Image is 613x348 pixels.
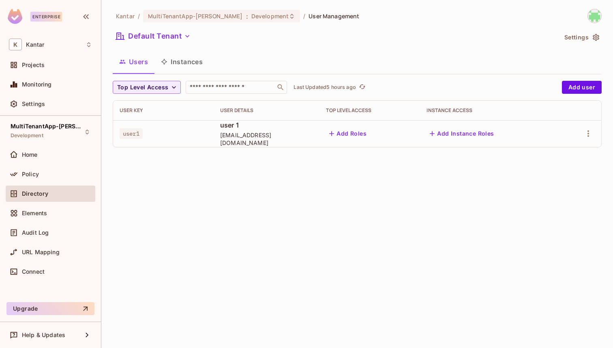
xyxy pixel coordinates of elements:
div: Instance Access [427,107,552,114]
span: Click to refresh data [356,82,367,92]
span: user 1 [220,121,313,130]
img: ritik.gariya@kantar.com [588,9,601,23]
span: MultiTenantApp-[PERSON_NAME] [11,123,84,130]
span: Home [22,151,38,158]
span: Settings [22,101,45,107]
span: [EMAIL_ADDRESS][DOMAIN_NAME] [220,131,313,147]
button: Upgrade [6,302,94,315]
span: Directory [22,190,48,197]
button: Default Tenant [113,30,194,43]
span: refresh [359,83,366,91]
span: user1 [120,128,143,139]
li: / [138,12,140,20]
div: Enterprise [30,12,62,22]
button: refresh [358,82,367,92]
button: Settings [561,31,602,44]
span: : [246,13,249,19]
span: Audit Log [22,229,49,236]
span: Help & Updates [22,332,65,338]
span: Development [251,12,289,20]
span: K [9,39,22,50]
div: User Details [220,107,313,114]
button: Top Level Access [113,81,181,94]
span: Monitoring [22,81,52,88]
span: Elements [22,210,47,216]
span: URL Mapping [22,249,60,255]
li: / [303,12,305,20]
div: User Key [120,107,207,114]
span: Policy [22,171,39,177]
button: Users [113,52,154,72]
img: SReyMgAAAABJRU5ErkJggg== [8,9,22,24]
span: MultiTenantApp-[PERSON_NAME] [148,12,243,20]
span: Development [11,132,43,139]
button: Add Instance Roles [427,127,497,140]
p: Last Updated 5 hours ago [294,84,356,91]
button: Add Roles [326,127,370,140]
span: the active workspace [116,12,135,20]
button: Add user [562,81,602,94]
span: Workspace: Kantar [26,41,44,48]
span: Connect [22,268,45,275]
span: Projects [22,62,45,68]
button: Instances [154,52,209,72]
div: Top Level Access [326,107,414,114]
span: Top Level Access [117,82,168,93]
span: User Management [309,12,359,20]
